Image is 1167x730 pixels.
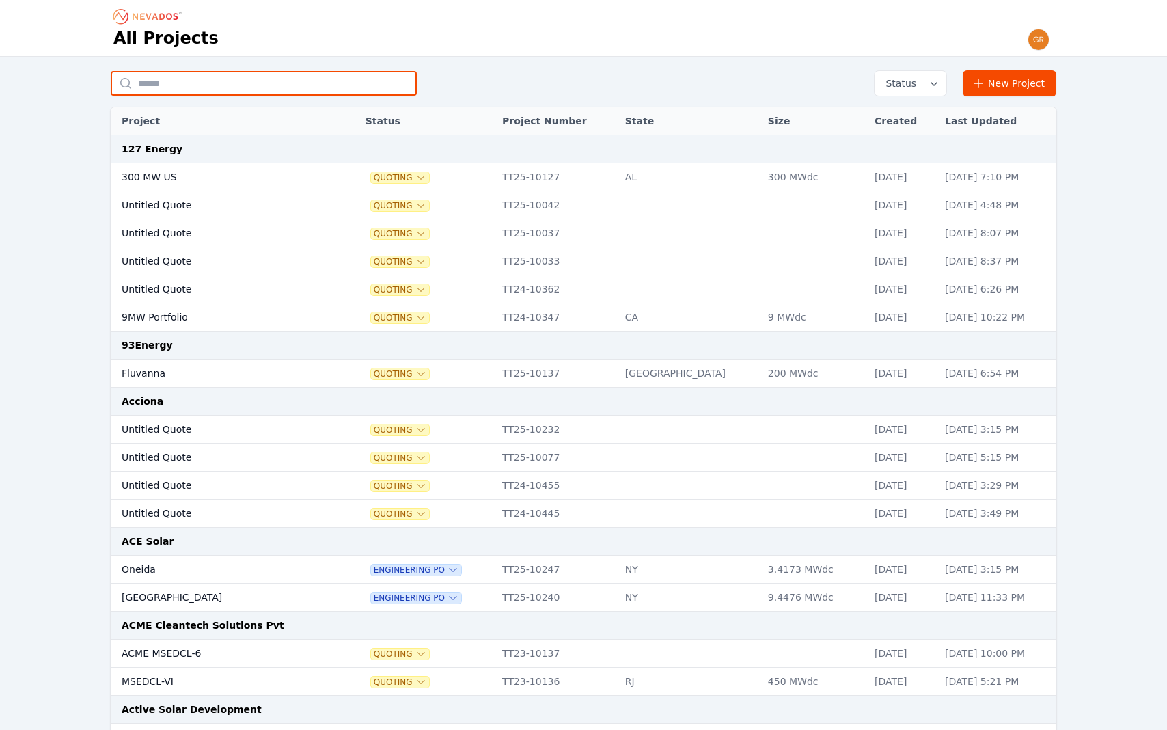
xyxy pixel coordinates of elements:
tr: OneidaEngineering POTT25-10247NY3.4173 MWdc[DATE][DATE] 3:15 PM [111,556,1056,584]
button: Quoting [371,368,429,379]
td: [DATE] [868,360,938,388]
td: TT25-10042 [495,191,618,219]
tr: Untitled QuoteQuotingTT25-10037[DATE][DATE] 8:07 PM [111,219,1056,247]
span: Quoting [371,481,429,491]
td: 3.4173 MWdc [761,556,868,584]
td: TT24-10455 [495,472,618,500]
td: TT25-10232 [495,416,618,444]
span: Quoting [371,172,429,183]
button: Quoting [371,228,429,239]
td: Fluvanna [111,360,325,388]
td: [GEOGRAPHIC_DATA] [618,360,761,388]
td: [DATE] 3:49 PM [938,500,1056,528]
tr: FluvannaQuotingTT25-10137[GEOGRAPHIC_DATA]200 MWdc[DATE][DATE] 6:54 PM [111,360,1056,388]
td: Untitled Quote [111,416,325,444]
td: 9MW Portfolio [111,303,325,332]
td: 450 MWdc [761,668,868,696]
td: [DATE] [868,191,938,219]
td: TT24-10445 [495,500,618,528]
td: [DATE] 8:37 PM [938,247,1056,275]
td: [DATE] [868,163,938,191]
tr: Untitled QuoteQuotingTT24-10445[DATE][DATE] 3:49 PM [111,500,1056,528]
th: Size [761,107,868,135]
tr: Untitled QuoteQuotingTT25-10033[DATE][DATE] 8:37 PM [111,247,1056,275]
td: NY [618,584,761,612]
button: Engineering PO [371,565,461,576]
td: MSEDCL-VI [111,668,325,696]
button: Quoting [371,677,429,688]
h1: All Projects [113,27,219,49]
tr: 9MW PortfolioQuotingTT24-10347CA9 MWdc[DATE][DATE] 10:22 PM [111,303,1056,332]
td: Acciona [111,388,1056,416]
td: Untitled Quote [111,191,325,219]
th: Project Number [495,107,618,135]
td: NY [618,556,761,584]
td: 200 MWdc [761,360,868,388]
span: Quoting [371,256,429,267]
td: [DATE] [868,247,938,275]
td: [DATE] [868,275,938,303]
td: TT23-10137 [495,640,618,668]
tr: Untitled QuoteQuotingTT24-10455[DATE][DATE] 3:29 PM [111,472,1056,500]
td: [DATE] 6:54 PM [938,360,1056,388]
td: ACE Solar [111,528,1056,556]
button: Quoting [371,200,429,211]
td: 93Energy [111,332,1056,360]
td: AL [618,163,761,191]
td: [DATE] 8:07 PM [938,219,1056,247]
nav: Breadcrumb [113,5,186,27]
td: [DATE] [868,556,938,584]
button: Status [875,71,946,96]
td: RJ [618,668,761,696]
td: [DATE] [868,668,938,696]
td: [DATE] 3:15 PM [938,556,1056,584]
td: [DATE] 5:21 PM [938,668,1056,696]
tr: Untitled QuoteQuotingTT25-10077[DATE][DATE] 5:15 PM [111,444,1056,472]
td: [DATE] [868,500,938,528]
tr: MSEDCL-VIQuotingTT23-10136RJ450 MWdc[DATE][DATE] 5:21 PM [111,668,1056,696]
td: Oneida [111,556,325,584]
td: Untitled Quote [111,500,325,528]
td: ACME MSEDCL-6 [111,640,325,668]
td: [DATE] [868,219,938,247]
td: [DATE] 10:00 PM [938,640,1056,668]
td: TT25-10127 [495,163,618,191]
td: TT25-10247 [495,556,618,584]
td: Untitled Quote [111,219,325,247]
td: TT24-10362 [495,275,618,303]
td: [DATE] 3:29 PM [938,472,1056,500]
tr: ACME MSEDCL-6QuotingTT23-10137[DATE][DATE] 10:00 PM [111,640,1056,668]
td: 9 MWdc [761,303,868,332]
th: Last Updated [938,107,1056,135]
tr: Untitled QuoteQuotingTT25-10232[DATE][DATE] 3:15 PM [111,416,1056,444]
td: Untitled Quote [111,472,325,500]
td: [DATE] [868,584,938,612]
span: Quoting [371,312,429,323]
td: [GEOGRAPHIC_DATA] [111,584,325,612]
td: [DATE] [868,472,938,500]
td: [DATE] 4:48 PM [938,191,1056,219]
button: Engineering PO [371,593,461,604]
td: [DATE] 11:33 PM [938,584,1056,612]
a: New Project [963,70,1056,96]
td: 127 Energy [111,135,1056,163]
td: CA [618,303,761,332]
button: Quoting [371,452,429,463]
th: Status [359,107,495,135]
td: TT25-10137 [495,360,618,388]
button: Quoting [371,509,429,519]
button: Quoting [371,649,429,660]
td: TT23-10136 [495,668,618,696]
td: [DATE] 6:26 PM [938,275,1056,303]
tr: Untitled QuoteQuotingTT24-10362[DATE][DATE] 6:26 PM [111,275,1056,303]
td: Active Solar Development [111,696,1056,724]
td: TT25-10077 [495,444,618,472]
